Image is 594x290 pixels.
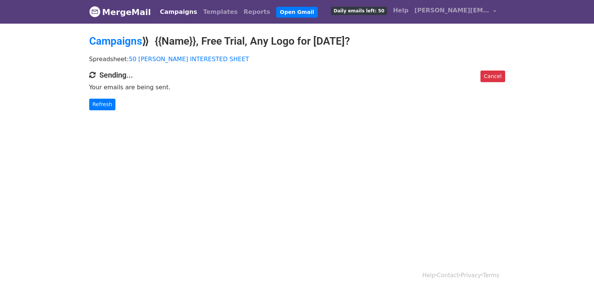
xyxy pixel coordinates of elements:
[411,3,499,21] a: [PERSON_NAME][EMAIL_ADDRESS][DOMAIN_NAME]
[89,99,116,110] a: Refresh
[422,272,435,279] a: Help
[461,272,481,279] a: Privacy
[200,5,241,20] a: Templates
[89,35,505,48] h2: ⟫ {{Name}}, Free Trial, Any Logo for [DATE]?
[89,55,505,63] p: Spreadsheet:
[437,272,459,279] a: Contact
[89,6,100,17] img: MergeMail logo
[89,71,505,80] h4: Sending...
[483,272,499,279] a: Terms
[331,7,387,15] span: Daily emails left: 50
[276,7,318,18] a: Open Gmail
[157,5,200,20] a: Campaigns
[390,3,411,18] a: Help
[414,6,489,15] span: [PERSON_NAME][EMAIL_ADDRESS][DOMAIN_NAME]
[89,35,142,47] a: Campaigns
[480,71,505,82] a: Cancel
[89,4,151,20] a: MergeMail
[241,5,273,20] a: Reports
[89,83,505,91] p: Your emails are being sent.
[129,56,249,63] a: 50 [PERSON_NAME] INTERESTED SHEET
[328,3,390,18] a: Daily emails left: 50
